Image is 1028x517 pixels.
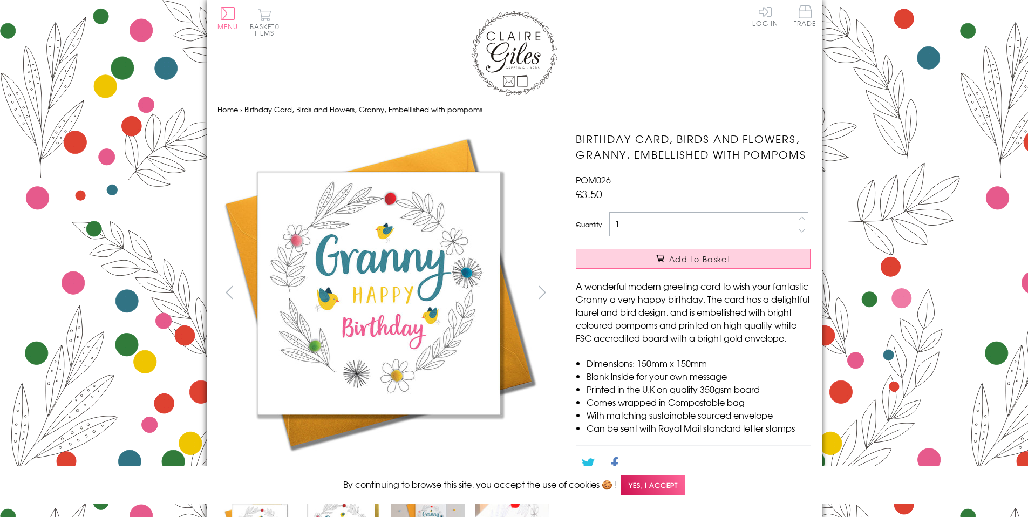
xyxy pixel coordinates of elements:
button: next [530,280,554,304]
span: Birthday Card, Birds and Flowers, Granny, Embellished with pompoms [244,104,482,114]
button: prev [217,280,242,304]
a: Log In [752,5,778,26]
span: Add to Basket [669,254,731,264]
p: A wonderful modern greeting card to wish your fantastic Granny a very happy birthday. The card ha... [576,280,811,344]
li: Dimensions: 150mm x 150mm [587,357,811,370]
img: Claire Giles Greetings Cards [471,11,557,96]
li: With matching sustainable sourced envelope [587,409,811,421]
span: › [240,104,242,114]
li: Can be sent with Royal Mail standard letter stamps [587,421,811,434]
h1: Birthday Card, Birds and Flowers, Granny, Embellished with pompoms [576,131,811,162]
span: Yes, I accept [621,475,685,496]
nav: breadcrumbs [217,99,811,121]
button: Add to Basket [576,249,811,269]
span: Menu [217,22,239,31]
button: Basket0 items [250,9,280,36]
span: Trade [794,5,816,26]
button: Menu [217,7,239,30]
a: Trade [794,5,816,29]
img: Birthday Card, Birds and Flowers, Granny, Embellished with pompoms [217,131,541,455]
label: Quantity [576,220,602,229]
li: Blank inside for your own message [587,370,811,383]
img: Birthday Card, Birds and Flowers, Granny, Embellished with pompoms [554,131,878,454]
a: Home [217,104,238,114]
li: Printed in the U.K on quality 350gsm board [587,383,811,396]
span: POM026 [576,173,611,186]
li: Comes wrapped in Compostable bag [587,396,811,409]
span: 0 items [255,22,280,38]
span: £3.50 [576,186,602,201]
